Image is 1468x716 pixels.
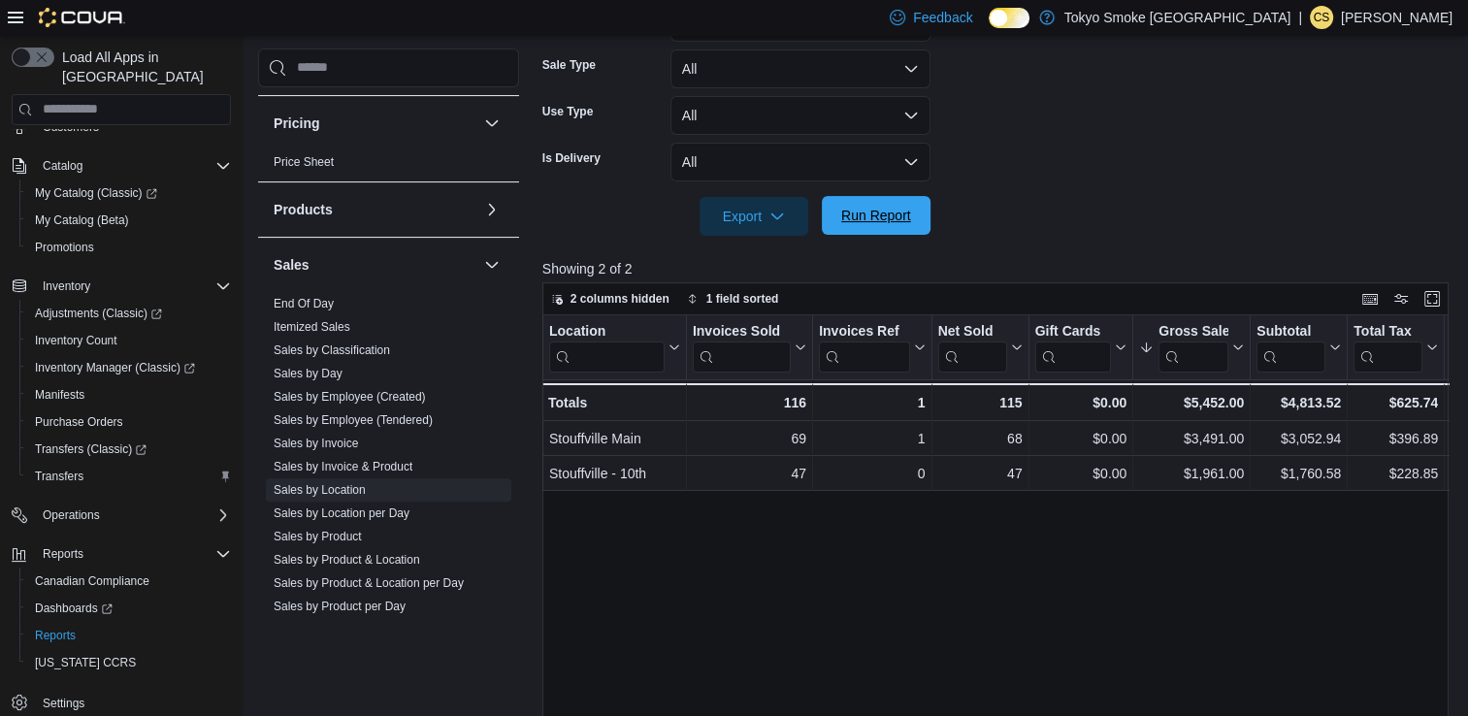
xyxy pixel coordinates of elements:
a: Sales by Product & Location per Day [274,576,464,590]
a: End Of Day [274,297,334,310]
div: 69 [693,427,806,450]
input: Dark Mode [989,8,1029,28]
span: Sales by Invoice [274,436,358,451]
img: Cova [39,8,125,27]
button: Products [274,200,476,219]
div: Gift Card Sales [1034,322,1111,372]
div: Totals [548,391,680,414]
button: Catalog [35,154,90,178]
button: Pricing [274,114,476,133]
button: Sales [274,255,476,275]
span: Load All Apps in [GEOGRAPHIC_DATA] [54,48,231,86]
p: Showing 2 of 2 [542,259,1458,278]
span: Operations [35,504,231,527]
div: $3,491.00 [1139,427,1244,450]
div: Invoices Ref [819,322,909,341]
span: Price Sheet [274,154,334,170]
a: Adjustments (Classic) [27,302,170,325]
div: 1 [819,427,925,450]
span: Inventory Manager (Classic) [27,356,231,379]
span: Export [711,197,797,236]
div: Net Sold [937,322,1006,341]
a: Settings [35,692,92,715]
span: Reports [35,542,231,566]
div: Stouffville - 10th [549,462,680,485]
span: Promotions [35,240,94,255]
span: Sales by Employee (Created) [274,389,426,405]
button: Net Sold [937,322,1022,372]
span: CS [1314,6,1330,29]
span: Canadian Compliance [27,570,231,593]
span: My Catalog (Beta) [27,209,231,232]
span: Sales by Product per Day [274,599,406,614]
a: Itemized Sales [274,320,350,334]
a: Inventory Manager (Classic) [27,356,203,379]
p: | [1298,6,1302,29]
span: Canadian Compliance [35,573,149,589]
a: Sales by Product & Location [274,553,420,567]
button: My Catalog (Beta) [19,207,239,234]
h3: Pricing [274,114,319,133]
span: My Catalog (Classic) [35,185,157,201]
button: Products [480,198,504,221]
span: Manifests [35,387,84,403]
button: Catalog [4,152,239,179]
div: Pricing [258,150,519,181]
div: 47 [693,462,806,485]
div: Subtotal [1256,322,1325,341]
span: Washington CCRS [27,651,231,674]
span: Inventory Manager (Classic) [35,360,195,375]
button: All [670,143,930,181]
span: Reports [27,624,231,647]
span: Dashboards [27,597,231,620]
button: All [670,49,930,88]
button: Reports [19,622,239,649]
a: Sales by Classification [274,343,390,357]
button: Location [549,322,680,372]
a: Dashboards [27,597,120,620]
button: Invoices Ref [819,322,925,372]
span: Sales by Product [274,529,362,544]
a: Sales by Product per Day [274,600,406,613]
span: Settings [35,690,231,714]
span: My Catalog (Classic) [27,181,231,205]
a: Sales by Employee (Created) [274,390,426,404]
span: Feedback [913,8,972,27]
button: All [670,96,930,135]
span: Inventory [43,278,90,294]
div: $1,961.00 [1139,462,1244,485]
div: Stouffville Main [549,427,680,450]
div: Invoices Sold [693,322,791,341]
button: Gross Sales [1139,322,1244,372]
div: Subtotal [1256,322,1325,372]
span: Sales by Product & Location per Day [274,575,464,591]
a: Sales by Day [274,367,343,380]
label: Use Type [542,104,593,119]
div: Total Tax [1354,322,1422,341]
div: Location [549,322,665,341]
button: Export [700,197,808,236]
a: Sales by Invoice & Product [274,460,412,473]
div: Net Sold [937,322,1006,372]
div: Location [549,322,665,372]
span: Transfers (Classic) [27,438,231,461]
span: [US_STATE] CCRS [35,655,136,670]
div: 116 [693,391,806,414]
span: Transfers (Classic) [35,441,147,457]
div: 115 [937,391,1022,414]
span: 2 columns hidden [571,291,669,307]
button: 1 field sorted [679,287,787,310]
h3: Products [274,200,333,219]
span: Sales by Invoice & Product [274,459,412,474]
a: Transfers (Classic) [19,436,239,463]
a: My Catalog (Classic) [27,181,165,205]
span: Adjustments (Classic) [27,302,231,325]
a: Sales by Employee (Tendered) [274,413,433,427]
a: My Catalog (Classic) [19,179,239,207]
button: Inventory [4,273,239,300]
a: Manifests [27,383,92,407]
button: 2 columns hidden [543,287,677,310]
button: Operations [35,504,108,527]
p: Tokyo Smoke [GEOGRAPHIC_DATA] [1064,6,1291,29]
span: Inventory Count [27,329,231,352]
